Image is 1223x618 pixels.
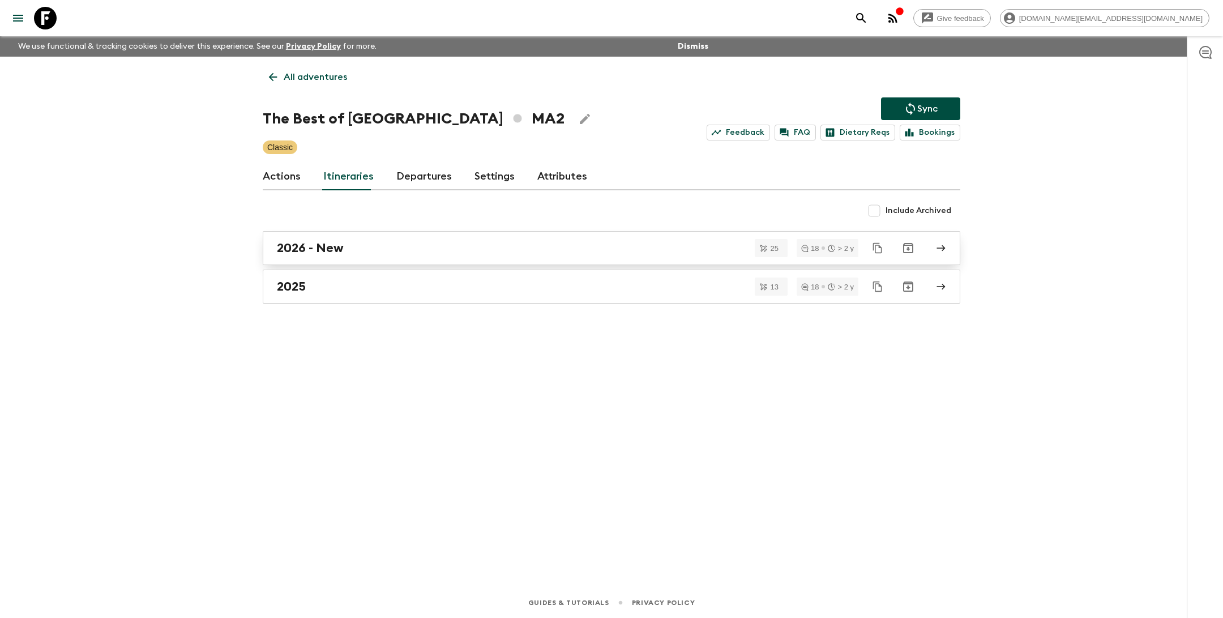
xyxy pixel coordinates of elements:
[764,245,785,252] span: 25
[881,97,960,120] button: Sync adventure departures to the booking engine
[277,241,344,255] h2: 2026 - New
[474,163,515,190] a: Settings
[574,108,596,130] button: Edit Adventure Title
[263,163,301,190] a: Actions
[528,596,609,609] a: Guides & Tutorials
[913,9,991,27] a: Give feedback
[820,125,895,140] a: Dietary Reqs
[897,275,920,298] button: Archive
[263,108,565,130] h1: The Best of [GEOGRAPHIC_DATA] MA2
[775,125,816,140] a: FAQ
[897,237,920,259] button: Archive
[675,39,711,54] button: Dismiss
[801,245,819,252] div: 18
[764,283,785,291] span: 13
[267,142,293,153] p: Classic
[931,14,990,23] span: Give feedback
[396,163,452,190] a: Departures
[828,283,854,291] div: > 2 y
[263,66,353,88] a: All adventures
[867,238,888,258] button: Duplicate
[850,7,873,29] button: search adventures
[632,596,695,609] a: Privacy Policy
[323,163,374,190] a: Itineraries
[867,276,888,297] button: Duplicate
[263,231,960,265] a: 2026 - New
[7,7,29,29] button: menu
[286,42,341,50] a: Privacy Policy
[277,279,306,294] h2: 2025
[917,102,938,116] p: Sync
[537,163,587,190] a: Attributes
[263,270,960,304] a: 2025
[828,245,854,252] div: > 2 y
[14,36,381,57] p: We use functional & tracking cookies to deliver this experience. See our for more.
[707,125,770,140] a: Feedback
[1013,14,1209,23] span: [DOMAIN_NAME][EMAIL_ADDRESS][DOMAIN_NAME]
[1000,9,1209,27] div: [DOMAIN_NAME][EMAIL_ADDRESS][DOMAIN_NAME]
[886,205,951,216] span: Include Archived
[801,283,819,291] div: 18
[284,70,347,84] p: All adventures
[900,125,960,140] a: Bookings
